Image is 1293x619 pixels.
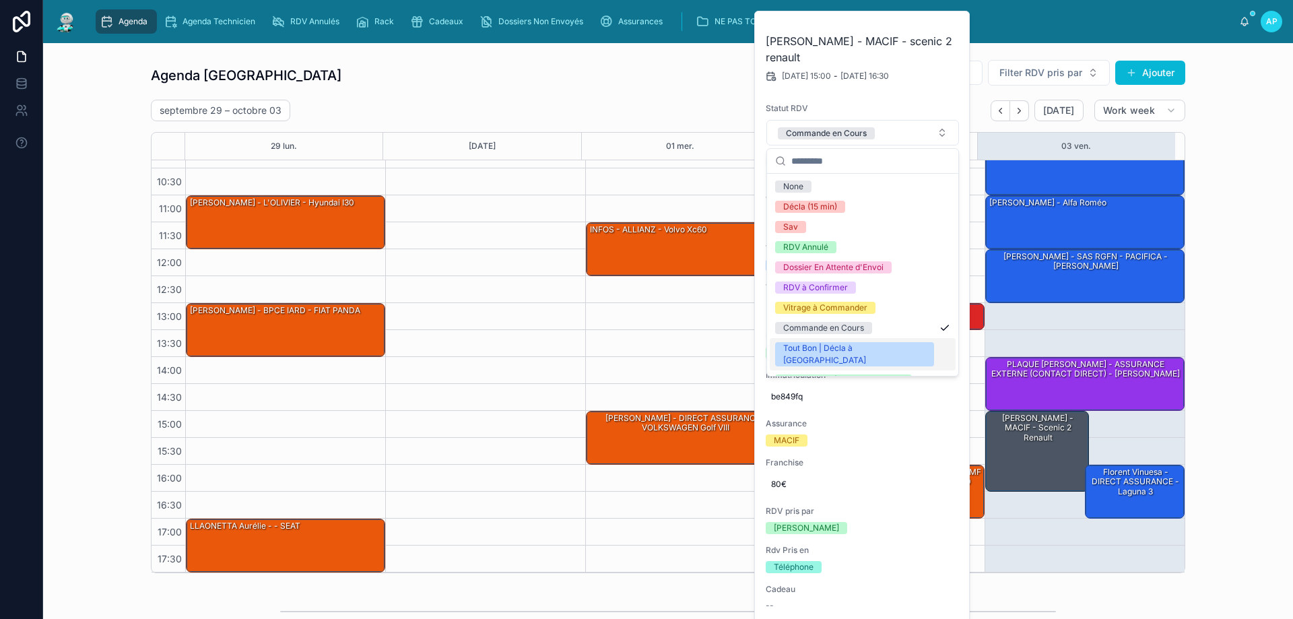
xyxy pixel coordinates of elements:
[766,370,960,381] span: Immatriculation
[589,412,784,434] div: [PERSON_NAME] - DIRECT ASSURANCE - VOLKSWAGEN Golf VIII
[986,412,1088,491] div: [PERSON_NAME] - MACIF - scenic 2 renault
[988,197,1108,209] div: [PERSON_NAME] - alfa roméo
[618,16,663,27] span: Assurances
[429,16,463,27] span: Cadeaux
[1043,104,1075,117] span: [DATE]
[154,499,185,511] span: 16:30
[1010,100,1029,121] button: Next
[774,522,839,534] div: [PERSON_NAME]
[774,434,799,447] div: MACIF
[119,16,147,27] span: Agenda
[783,302,867,314] div: Vitrage à Commander
[154,418,185,430] span: 15:00
[783,322,864,334] div: Commande en Cours
[267,9,349,34] a: RDV Annulés
[475,9,593,34] a: Dossiers Non Envoyés
[834,71,838,82] span: -
[774,561,814,573] div: Téléphone
[766,120,959,145] button: Select Button
[988,251,1183,273] div: [PERSON_NAME] - SAS RGFN - PACIFICA - [PERSON_NAME]
[783,241,828,253] div: RDV Annulé
[160,104,281,117] h2: septembre 29 – octobre 03
[986,358,1184,410] div: PLAQUE [PERSON_NAME] - ASSURANCE EXTERNE (CONTACT DIRECT) - [PERSON_NAME]
[469,133,496,160] button: [DATE]
[988,412,1088,444] div: [PERSON_NAME] - MACIF - scenic 2 renault
[1115,61,1185,85] button: Ajouter
[189,520,302,532] div: LLAONETTA Aurélie - - SEAT
[498,16,583,27] span: Dossiers Non Envoyés
[1094,100,1185,121] button: Work week
[154,472,185,484] span: 16:00
[151,66,341,85] h1: Agenda [GEOGRAPHIC_DATA]
[666,133,694,160] button: 01 mer.
[783,221,798,233] div: Sav
[587,412,785,464] div: [PERSON_NAME] - DIRECT ASSURANCE - VOLKSWAGEN Golf VIII
[766,545,960,556] span: Rdv Pris en
[154,284,185,295] span: 12:30
[352,9,403,34] a: Rack
[783,342,926,366] div: Tout Bon | Décla à [GEOGRAPHIC_DATA]
[154,149,185,160] span: 10:00
[783,261,884,273] div: Dossier En Attente d'Envoi
[183,16,255,27] span: Agenda Technicien
[840,71,889,82] span: [DATE] 16:30
[154,526,185,537] span: 17:00
[290,16,339,27] span: RDV Annulés
[999,66,1082,79] span: Filter RDV pris par
[187,304,385,356] div: [PERSON_NAME] - BPCE IARD - FIAT PANDA
[587,223,785,275] div: INFOS - ALLIANZ - Volvo xc60
[1061,133,1091,160] button: 03 ven.
[766,33,960,65] h2: [PERSON_NAME] - MACIF - scenic 2 renault
[766,418,960,429] span: Assurance
[595,9,672,34] a: Assurances
[374,16,394,27] span: Rack
[271,133,297,160] button: 29 lun.
[771,479,954,490] span: 80€
[156,230,185,241] span: 11:30
[154,311,185,322] span: 13:00
[986,142,1184,195] div: [PERSON_NAME] - PACIFICA - clio 3 dci 2010
[589,224,708,236] div: INFOS - ALLIANZ - Volvo xc60
[988,60,1110,86] button: Select Button
[187,196,385,249] div: [PERSON_NAME] - L'OLIVIER - Hyundai I30
[1086,465,1184,518] div: Florent Vinuesa - DIRECT ASSURANCE - laguna 3
[156,203,185,214] span: 11:00
[96,9,157,34] a: Agenda
[986,250,1184,302] div: [PERSON_NAME] - SAS RGFN - PACIFICA - [PERSON_NAME]
[766,157,960,168] span: Nom Client
[154,257,185,268] span: 12:00
[786,127,867,139] div: Commande en Cours
[782,71,831,82] span: [DATE] 15:00
[766,600,774,611] span: --
[1103,104,1155,117] span: Work week
[766,195,960,205] span: Téléphone
[1034,100,1084,121] button: [DATE]
[783,282,848,294] div: RDV à Confirmer
[767,174,958,376] div: Suggestions
[783,374,904,387] div: RDV Reporté | RDV à Confirmer
[406,9,473,34] a: Cadeaux
[154,176,185,187] span: 10:30
[766,331,960,341] span: Présence Ratio
[154,445,185,457] span: 15:30
[715,16,785,27] span: NE PAS TOUCHER
[692,9,811,34] a: NE PAS TOUCHER
[766,584,960,595] span: Cadeau
[1266,16,1278,27] span: AP
[783,201,837,213] div: Décla (15 min)
[783,181,803,193] div: None
[154,553,185,564] span: 17:30
[766,173,832,183] strong: [PERSON_NAME]
[766,282,960,293] span: Voiture
[154,391,185,403] span: 14:30
[154,337,185,349] span: 13:30
[89,7,1239,36] div: scrollable content
[160,9,265,34] a: Agenda Technicien
[54,11,78,32] img: App logo
[766,103,960,114] span: Statut RDV
[986,196,1184,249] div: [PERSON_NAME] - alfa roméo
[154,364,185,376] span: 14:00
[766,457,960,468] span: Franchise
